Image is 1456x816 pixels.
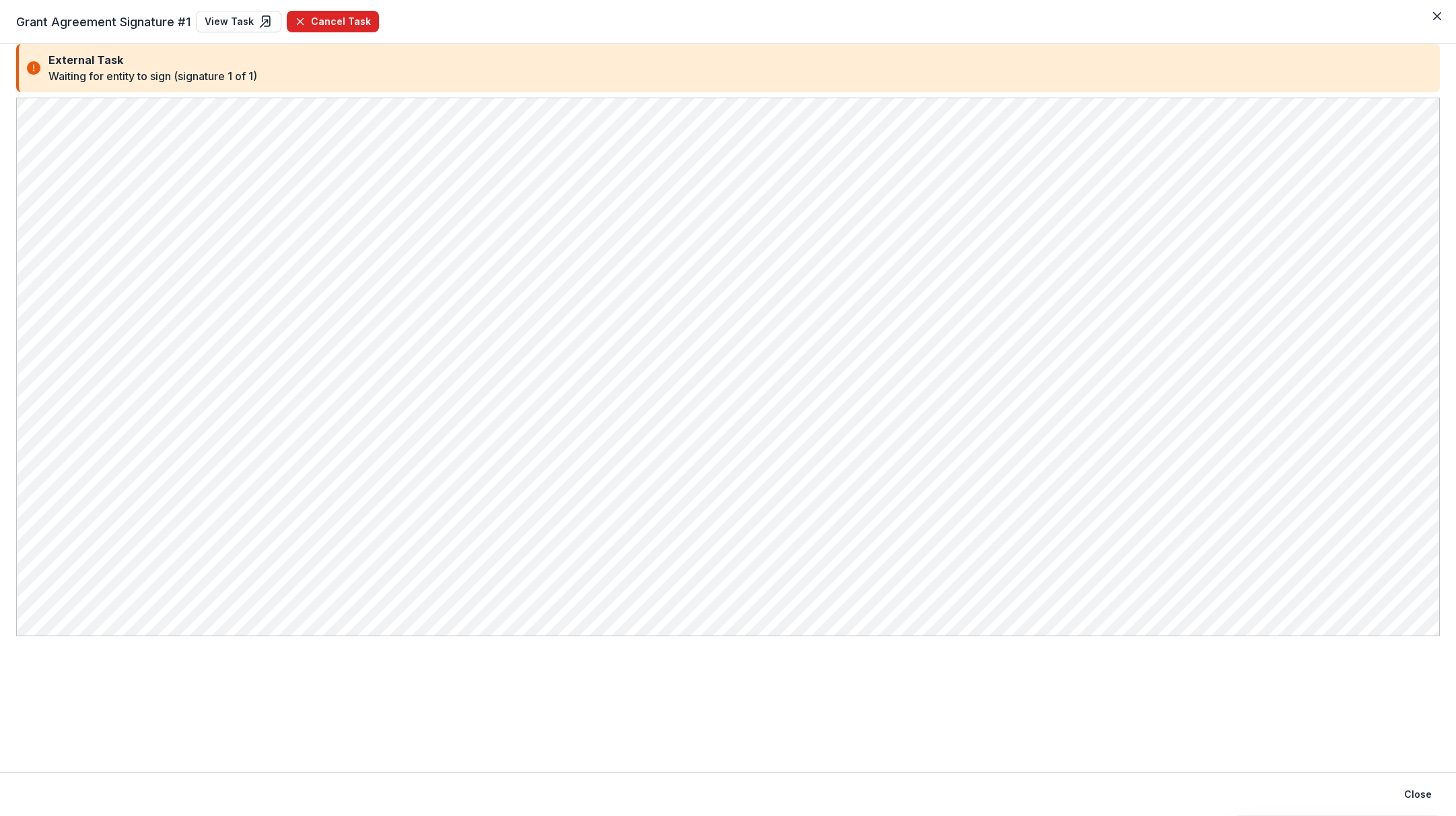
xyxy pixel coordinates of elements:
button: Close [1426,5,1448,27]
button: Close [1396,784,1440,805]
button: Cancel Task [287,11,379,32]
span: Grant Agreement Signature #1 [16,13,190,31]
a: View Task [196,11,281,32]
div: External Task [48,52,252,68]
div: Waiting for entity to sign ( signature 1 of 1 ) [48,69,257,83]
